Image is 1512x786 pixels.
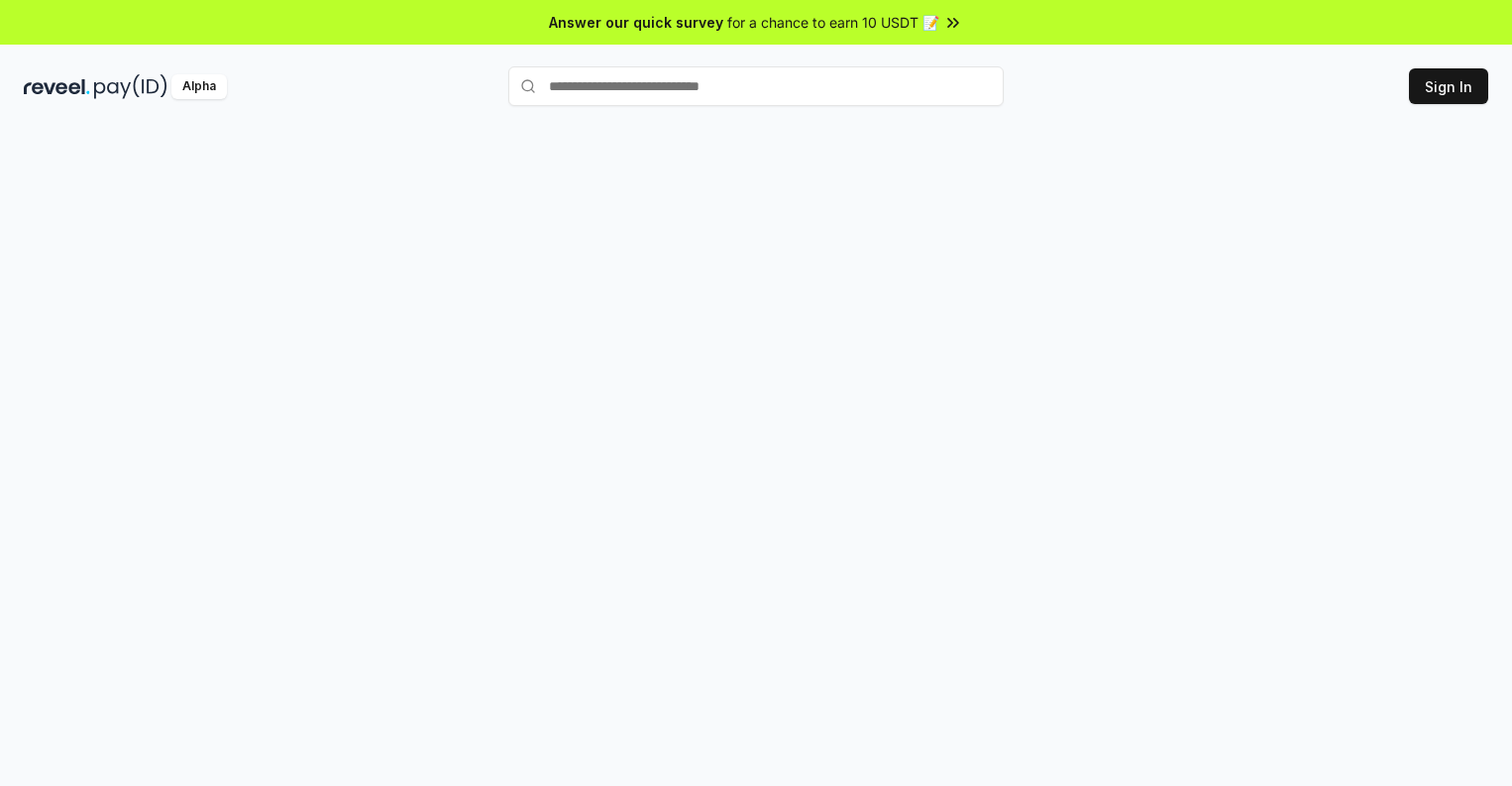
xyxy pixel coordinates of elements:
[727,12,939,33] span: for a chance to earn 10 USDT 📝
[94,74,167,99] img: pay_id
[24,74,90,99] img: reveel_dark
[1409,68,1488,104] button: Sign In
[549,12,723,33] span: Answer our quick survey
[171,74,227,99] div: Alpha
